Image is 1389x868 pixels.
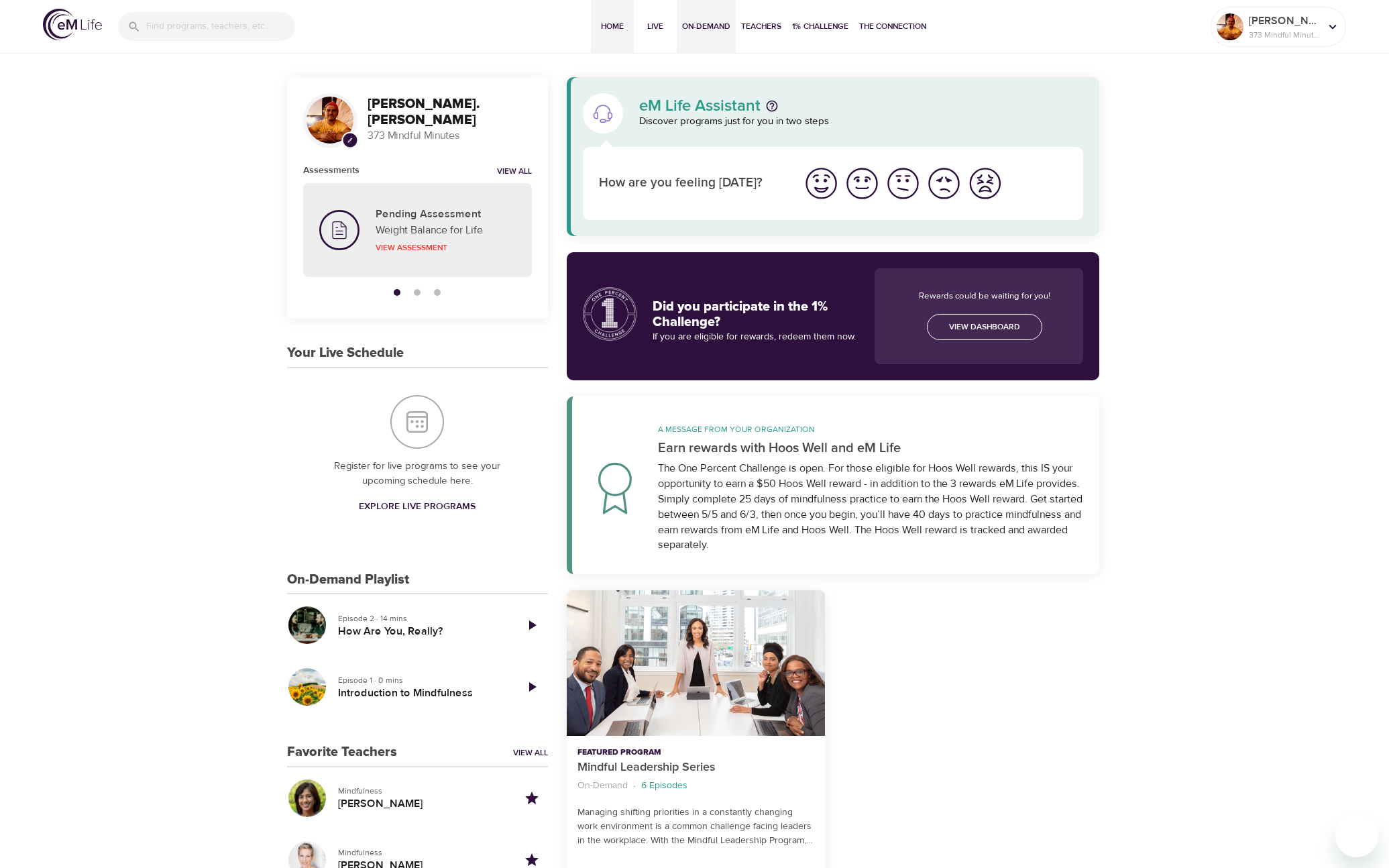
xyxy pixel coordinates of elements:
p: On-Demand [577,779,628,793]
p: 373 Mindful Minutes [1249,29,1320,41]
p: Rewards could be waiting for you! [896,279,1072,303]
button: Introduction to Mindfulness [287,667,327,707]
p: Discover programs just for you in two steps [639,114,1084,129]
a: Play Episode [516,671,548,703]
p: 6 Episodes [641,779,687,793]
button: I'm feeling worst [964,163,1005,204]
a: View all notifications [497,166,532,178]
h6: Assessments [303,163,359,178]
p: Episode 1 · 0 mins [338,674,505,686]
button: Mindful Leadership Series [567,590,825,736]
span: Explore Live Programs [359,498,476,515]
button: I'm feeling ok [883,163,924,204]
img: Your Live Schedule [390,395,444,449]
span: Live [639,19,671,34]
img: good [844,165,881,202]
h3: Your Live Schedule [287,345,404,361]
button: Profile for Alisha Aum [287,778,327,818]
span: On-Demand [682,19,730,34]
nav: breadcrumb [577,777,814,795]
img: ok [885,165,922,202]
h5: Introduction to Mindfulness [338,686,505,700]
p: Episode 2 · 14 mins [338,612,505,625]
h5: [PERSON_NAME] [338,797,505,811]
img: Remy Sharp [307,97,353,144]
img: worst [966,165,1003,202]
p: Mindfulness [338,847,505,859]
a: Explore Live Programs [353,494,481,519]
p: Earn rewards with Hoos Well and eM Life [658,438,1084,458]
h3: Did you participate in the 1% Challenge? [653,288,859,331]
p: [PERSON_NAME].[PERSON_NAME] [1249,13,1320,29]
img: Remy Sharp [1217,13,1243,40]
p: Managing shifting priorities in a constantly changing work environment is a common challenge faci... [577,806,814,848]
span: 1% Challenge [792,19,848,34]
button: I'm feeling bad [924,163,964,204]
p: Mindful Leadership Series [577,759,814,777]
p: Mindfulness [338,785,505,797]
img: bad [926,165,962,202]
input: Find programs, teachers, etc... [146,12,295,41]
p: How are you feeling [DATE]? [599,174,785,193]
p: eM Life Assistant [639,98,761,114]
p: Register for live programs to see your upcoming schedule here. [314,459,521,489]
p: View Assessment [376,241,516,254]
span: The Connection [859,19,926,34]
span: Teachers [741,19,781,34]
span: Home [596,19,628,34]
h3: On-Demand Playlist [287,572,409,588]
p: Featured Program [577,747,814,759]
a: Play Episode [516,609,548,641]
span: View Dashboard [949,320,1020,334]
img: eM Life Assistant [592,103,614,124]
a: View All [513,747,548,759]
div: The One Percent Challenge is open. For those eligible for Hoos Well rewards, this IS your opportu... [658,461,1084,553]
h5: How Are You, Really? [338,625,505,639]
a: View Dashboard [927,314,1042,340]
h3: [PERSON_NAME].[PERSON_NAME] [368,97,532,128]
img: logo [43,9,102,40]
h3: Favorite Teachers [287,745,397,760]
p: 373 Mindful Minutes [368,128,532,144]
img: great [803,165,840,202]
button: I'm feeling good [842,163,883,204]
h5: Pending Assessment [376,207,516,221]
iframe: Button to launch messaging window [1335,814,1378,857]
li: · [633,777,636,795]
button: I'm feeling great [801,163,842,204]
button: How Are You, Really? [287,605,327,645]
p: If you are eligible for rewards, redeem them now. [653,330,859,344]
p: A message from your organization [658,423,1084,435]
p: Weight Balance for Life [376,222,516,238]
